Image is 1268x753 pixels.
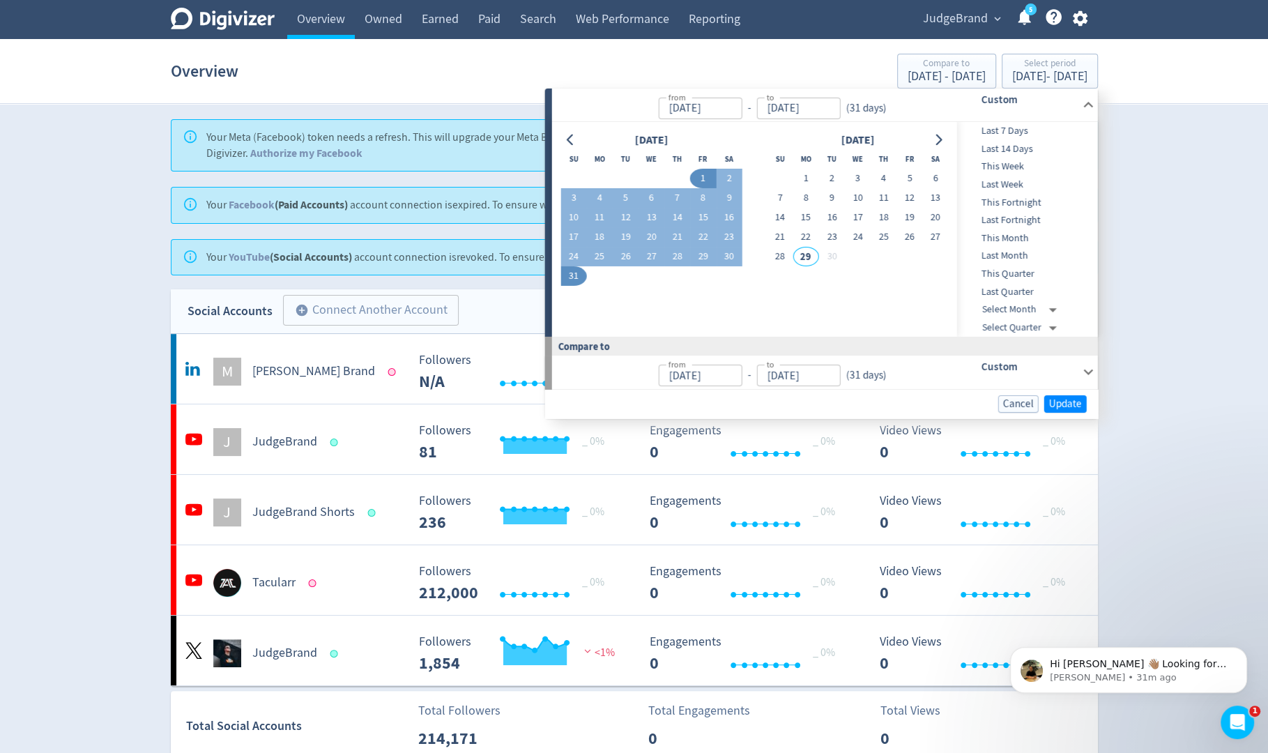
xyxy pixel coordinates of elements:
div: from-to(31 days)Custom [552,356,1098,389]
button: 12 [613,208,639,227]
button: Cancel [998,395,1039,412]
button: 3 [560,188,586,208]
a: Tacularr undefinedTacularr Followers --- _ 0% Followers 212,000 Engagements 0 Engagements 0 _ 0% ... [171,545,1098,615]
button: 19 [613,227,639,247]
svg: Engagements 0 [643,635,852,672]
button: 6 [639,188,664,208]
a: 5 [1025,3,1037,15]
div: M [213,358,241,386]
th: Thursday [871,149,896,169]
p: Total Engagements [648,701,750,720]
img: Tacularr undefined [213,569,241,597]
button: 26 [613,247,639,266]
svg: Engagements 0 [643,565,852,602]
button: 21 [767,227,793,247]
th: Saturday [716,149,742,169]
div: Your account connection is revoked . To ensure we can keep your data up-to-date, please reconnect... [206,244,1003,271]
button: 29 [793,247,818,266]
div: [DATE] [630,131,672,150]
button: 19 [896,208,922,227]
p: 0 [648,726,728,751]
a: M[PERSON_NAME] Brand Followers --- _ 0% Followers N/A Engagements 0 Engagements 0 _ 0%Video ViewsN/A [171,334,1098,404]
a: JJudgeBrand Followers --- _ 0% Followers 81 Engagements 0 Engagements 0 _ 0% Video Views 0 Video ... [171,404,1098,474]
th: Saturday [922,149,948,169]
button: 11 [586,208,612,227]
span: Last Week [957,177,1095,192]
th: Monday [586,149,612,169]
span: JudgeBrand [923,8,988,30]
th: Monday [793,149,818,169]
button: 18 [871,208,896,227]
button: 13 [922,188,948,208]
span: <1% [581,646,615,660]
span: _ 0% [813,505,835,519]
span: Last Fortnight [957,213,1095,228]
span: This Month [957,231,1095,246]
div: Total Social Accounts [186,716,408,736]
button: 14 [767,208,793,227]
div: Select Quarter [982,319,1062,337]
div: Your Meta (Facebook) token needs a refresh. This will upgrade your Meta Business Manager permissi... [206,124,1058,167]
div: Select Month [982,301,1062,319]
button: 2 [716,169,742,188]
span: _ 0% [813,434,835,448]
svg: Followers --- [412,494,621,531]
span: Last Month [957,248,1095,264]
label: from [668,91,685,102]
img: JudgeBrand undefined [213,639,241,667]
svg: Video Views 0 [873,424,1082,461]
button: 24 [845,227,871,247]
div: - [742,367,756,383]
span: Data last synced: 28 Sep 2025, 11:01pm (AEST) [367,509,379,517]
a: YouTube [229,250,270,264]
p: 0 [880,726,961,751]
svg: Engagements 0 [643,494,852,531]
button: 5 [896,169,922,188]
button: 28 [767,247,793,266]
div: ( 31 days ) [840,367,886,383]
div: J [213,499,241,526]
button: 20 [922,208,948,227]
h1: Overview [171,49,238,93]
span: add_circle [295,303,309,317]
button: 12 [896,188,922,208]
div: ( 31 days ) [840,100,892,116]
nav: presets [957,122,1095,337]
button: 5 [613,188,639,208]
button: Compare to[DATE] - [DATE] [897,54,996,89]
h5: JudgeBrand [252,645,317,662]
button: 2 [819,169,845,188]
h6: Custom [981,358,1076,375]
button: 22 [793,227,818,247]
button: Update [1044,395,1087,412]
button: 8 [793,188,818,208]
svg: Followers --- [412,565,621,602]
button: 1 [690,169,716,188]
img: negative-performance.svg [581,646,595,656]
div: Select period [1012,59,1087,70]
strong: (Paid Accounts) [229,197,348,212]
label: from [668,358,685,370]
div: This Week [957,158,1095,176]
th: Wednesday [845,149,871,169]
iframe: Intercom notifications message [989,618,1268,715]
button: 31 [560,266,586,286]
button: 28 [664,247,690,266]
label: to [766,91,774,102]
p: 214,171 [418,726,498,751]
button: 9 [819,188,845,208]
span: _ 0% [1043,505,1065,519]
button: 16 [716,208,742,227]
th: Tuesday [613,149,639,169]
svg: Video Views 0 [873,494,1082,531]
a: JudgeBrand undefinedJudgeBrand Followers --- Followers 1,854 <1% Engagements 0 Engagements 0 _ 0%... [171,616,1098,685]
th: Thursday [664,149,690,169]
div: Compare to [545,337,1098,356]
button: 13 [639,208,664,227]
button: 4 [871,169,896,188]
div: [DATE] - [DATE] [1012,70,1087,83]
button: 15 [690,208,716,227]
div: This Quarter [957,265,1095,283]
button: 22 [690,227,716,247]
th: Wednesday [639,149,664,169]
